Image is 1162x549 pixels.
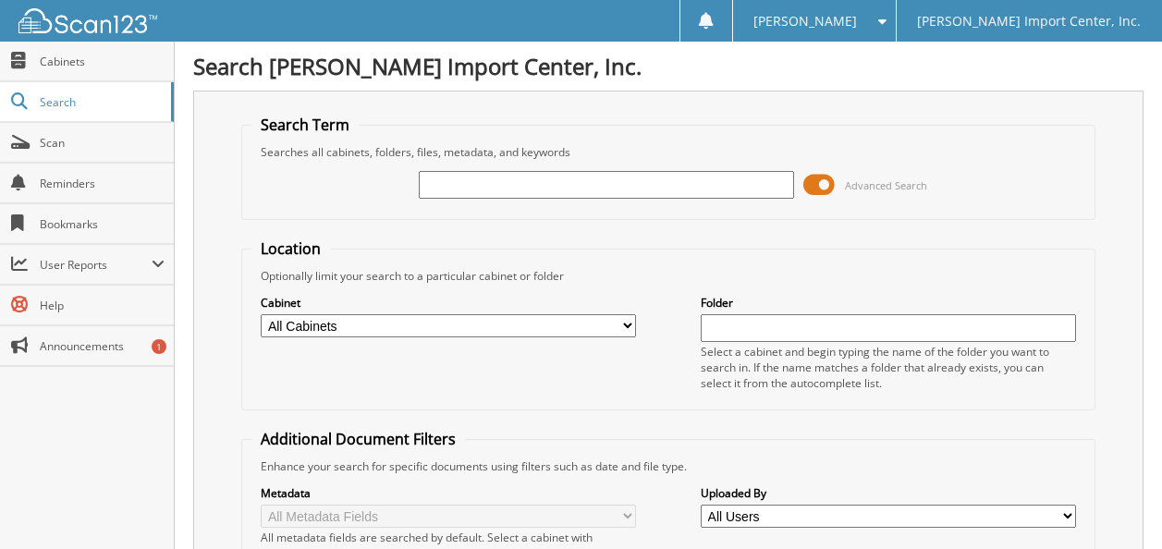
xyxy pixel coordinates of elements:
[251,115,359,135] legend: Search Term
[251,268,1084,284] div: Optionally limit your search to a particular cabinet or folder
[261,295,636,311] label: Cabinet
[18,8,157,33] img: scan123-logo-white.svg
[701,485,1076,501] label: Uploaded By
[917,16,1141,27] span: [PERSON_NAME] Import Center, Inc.
[40,216,165,232] span: Bookmarks
[40,176,165,191] span: Reminders
[40,135,165,151] span: Scan
[251,144,1084,160] div: Searches all cabinets, folders, files, metadata, and keywords
[40,94,162,110] span: Search
[40,338,165,354] span: Announcements
[261,485,636,501] label: Metadata
[701,295,1076,311] label: Folder
[251,238,330,259] legend: Location
[251,458,1084,474] div: Enhance your search for specific documents using filters such as date and file type.
[753,16,857,27] span: [PERSON_NAME]
[152,339,166,354] div: 1
[845,178,927,192] span: Advanced Search
[40,298,165,313] span: Help
[40,257,152,273] span: User Reports
[701,344,1076,391] div: Select a cabinet and begin typing the name of the folder you want to search in. If the name match...
[40,54,165,69] span: Cabinets
[193,51,1144,81] h1: Search [PERSON_NAME] Import Center, Inc.
[251,429,465,449] legend: Additional Document Filters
